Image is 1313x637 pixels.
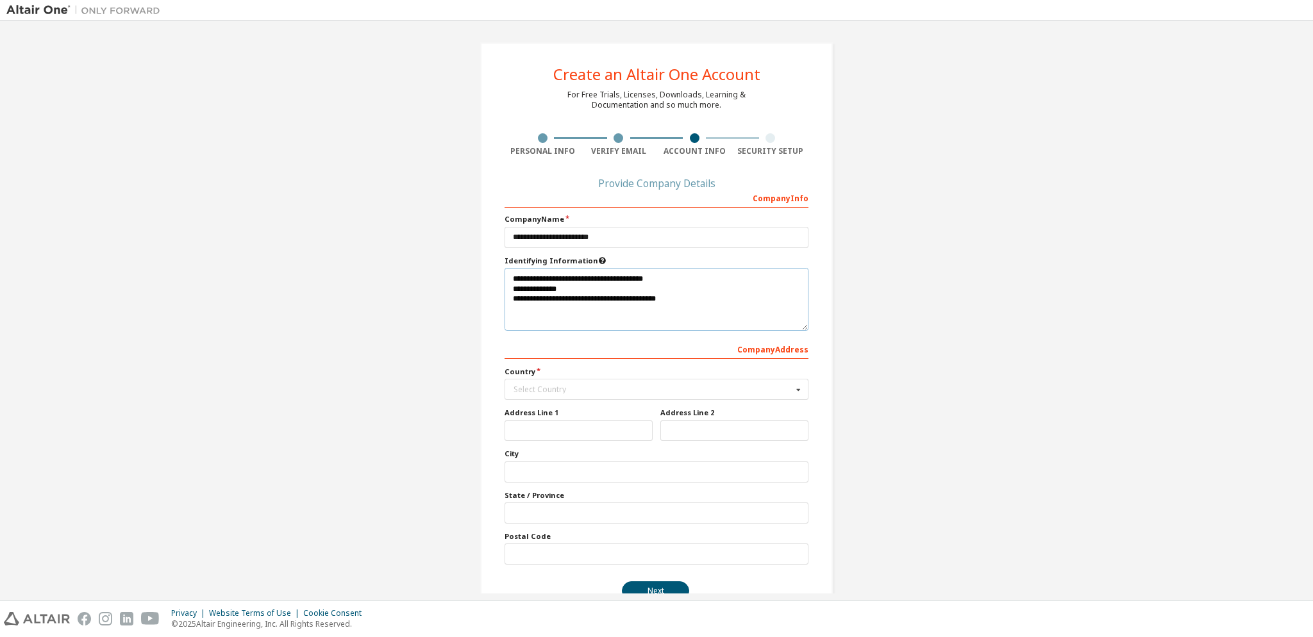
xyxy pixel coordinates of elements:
div: Cookie Consent [303,608,369,618]
button: Next [622,581,689,600]
div: Account Info [656,146,733,156]
label: Postal Code [505,531,808,542]
img: instagram.svg [99,612,112,625]
div: Company Info [505,187,808,208]
img: linkedin.svg [120,612,133,625]
label: City [505,449,808,459]
div: Verify Email [581,146,657,156]
img: facebook.svg [78,612,91,625]
p: © 2025 Altair Engineering, Inc. All Rights Reserved. [171,618,369,629]
div: Company Address [505,338,808,359]
img: youtube.svg [141,612,160,625]
label: Address Line 2 [660,408,808,418]
img: Altair One [6,4,167,17]
div: Select Country [514,386,792,393]
div: Security Setup [733,146,809,156]
div: For Free Trials, Licenses, Downloads, Learning & Documentation and so much more. [567,90,746,110]
label: Please provide any information that will help our support team identify your company. Email and n... [505,256,808,266]
label: Company Name [505,214,808,224]
label: Address Line 1 [505,408,653,418]
img: altair_logo.svg [4,612,70,625]
div: Provide Company Details [505,179,808,187]
label: State / Province [505,490,808,500]
div: Personal Info [505,146,581,156]
div: Website Terms of Use [209,608,303,618]
div: Privacy [171,608,209,618]
div: Create an Altair One Account [553,67,760,82]
label: Country [505,367,808,377]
